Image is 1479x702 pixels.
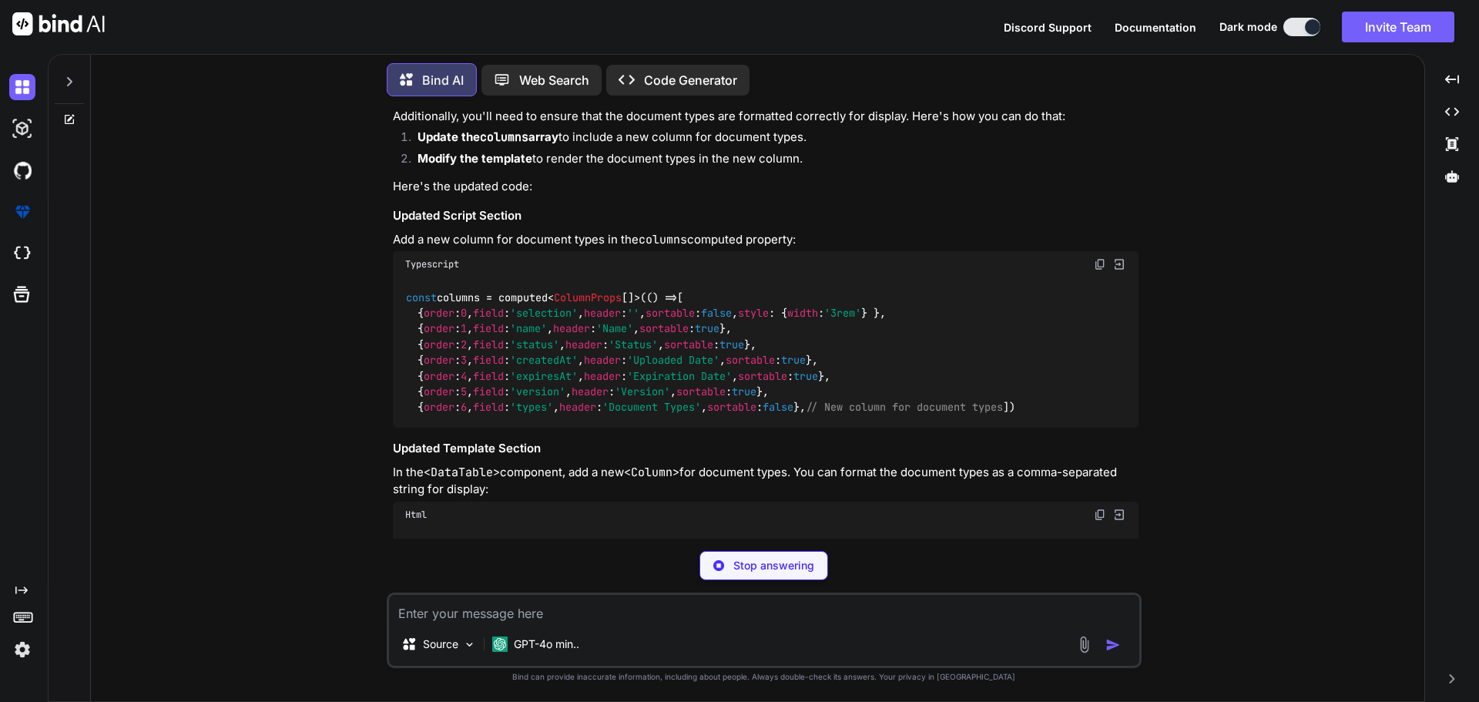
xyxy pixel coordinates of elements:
[627,369,732,383] span: 'Expiration Date'
[461,354,467,368] span: 3
[393,440,1139,458] h3: Updated Template Section
[824,306,861,320] span: '3rem'
[424,401,454,415] span: order
[763,401,793,415] span: false
[463,638,476,651] img: Pick Models
[1115,19,1196,35] button: Documentation
[602,401,701,415] span: 'Document Types'
[787,306,818,320] span: width
[1112,508,1126,522] img: Open in Browser
[609,338,658,351] span: 'Status'
[733,558,814,573] p: Stop answering
[12,12,105,35] img: Bind AI
[519,71,589,89] p: Web Search
[1075,636,1093,653] img: attachment
[461,385,467,398] span: 5
[424,385,454,398] span: order
[9,199,35,225] img: premium
[422,71,464,89] p: Bind AI
[615,385,670,398] span: 'Version'
[405,290,1016,415] code: columns = computed< []>( [ { : , : , : , : , : { : } }, { : , : , : , : }, { : , : , : , : }, { :...
[695,322,719,336] span: true
[492,637,508,652] img: GPT-4o mini
[405,150,1139,172] li: to render the document types in the new column.
[1342,12,1454,42] button: Invite Team
[9,116,35,142] img: darkAi-studio
[418,151,532,166] strong: Modify the template
[473,369,504,383] span: field
[393,464,1139,499] p: In the component, add a new for document types. You can format the document types as a comma-sepa...
[639,322,689,336] span: sortable
[510,322,547,336] span: 'name'
[701,306,732,320] span: false
[406,291,437,304] span: const
[461,306,467,320] span: 0
[719,338,744,351] span: true
[646,306,695,320] span: sortable
[726,354,775,368] span: sortable
[554,291,622,304] span: ColumnProps
[424,322,454,336] span: order
[461,322,467,336] span: 1
[393,178,1139,196] p: Here's the updated code:
[664,338,713,351] span: sortable
[405,509,427,521] span: Html
[1105,637,1121,653] img: icon
[559,401,596,415] span: header
[510,338,559,351] span: 'status'
[9,637,35,663] img: settings
[738,369,787,383] span: sortable
[405,129,1139,150] li: to include a new column for document types.
[572,385,609,398] span: header
[1004,21,1092,34] span: Discord Support
[1094,509,1106,521] img: copy
[676,385,726,398] span: sortable
[646,291,677,304] span: () =>
[553,322,590,336] span: header
[424,465,500,480] code: <DataTable>
[1115,21,1196,34] span: Documentation
[473,385,504,398] span: field
[9,74,35,100] img: darkChat
[473,338,504,351] span: field
[806,401,1003,415] span: // New column for document types
[627,306,639,320] span: ''
[639,232,687,247] code: columns
[461,401,467,415] span: 6
[584,306,621,320] span: header
[393,231,1139,249] p: Add a new column for document types in the computed property:
[461,338,467,351] span: 2
[596,322,633,336] span: 'Name'
[627,354,719,368] span: 'Uploaded Date'
[424,354,454,368] span: order
[707,401,756,415] span: sortable
[584,354,621,368] span: header
[510,306,578,320] span: 'selection'
[473,306,504,320] span: field
[793,369,818,383] span: true
[510,369,578,383] span: 'expiresAt'
[473,401,504,415] span: field
[732,385,756,398] span: true
[387,671,1142,683] p: Bind can provide inaccurate information, including about people. Always double-check its answers....
[738,306,769,320] span: style
[473,354,504,368] span: field
[424,306,454,320] span: order
[480,129,528,145] code: columns
[1112,257,1126,271] img: Open in Browser
[424,338,454,351] span: order
[510,354,578,368] span: 'createdAt'
[9,157,35,183] img: githubDark
[461,369,467,383] span: 4
[565,338,602,351] span: header
[405,258,459,270] span: Typescript
[781,354,806,368] span: true
[644,71,737,89] p: Code Generator
[1094,258,1106,270] img: copy
[584,369,621,383] span: header
[473,322,504,336] span: field
[510,401,553,415] span: 'types'
[393,207,1139,225] h3: Updated Script Section
[1219,19,1277,35] span: Dark mode
[514,637,579,652] p: GPT-4o min..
